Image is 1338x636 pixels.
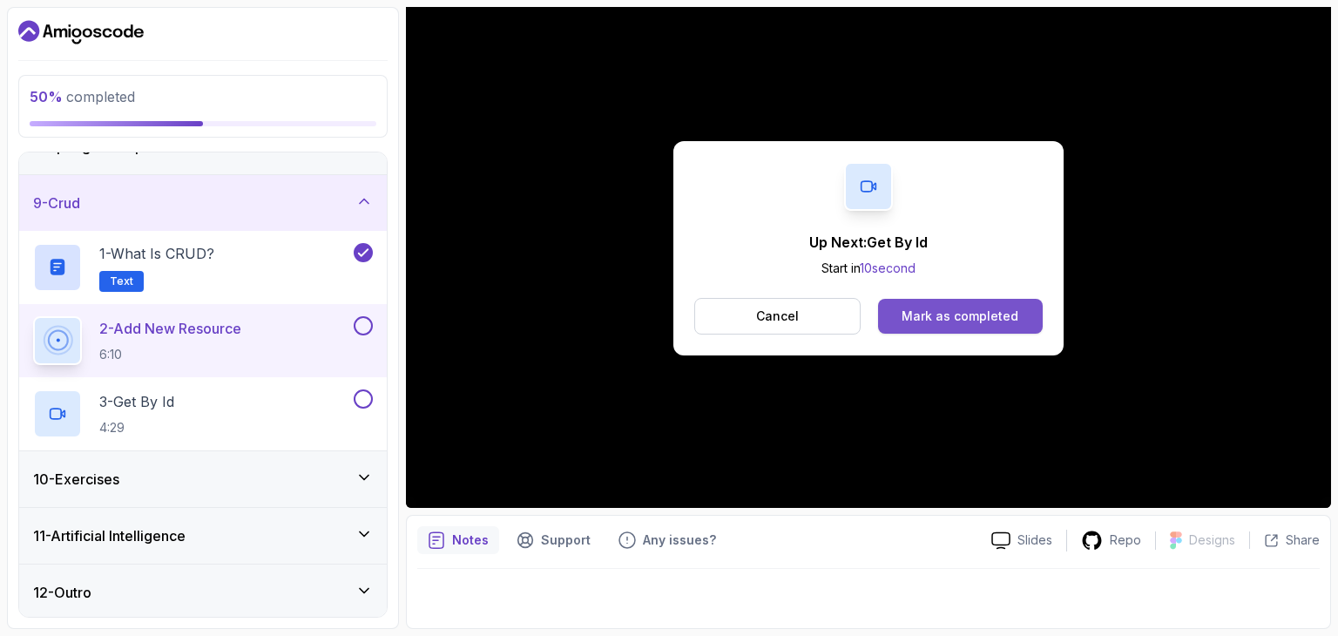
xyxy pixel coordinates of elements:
p: 4:29 [99,419,174,436]
h3: 11 - Artificial Intelligence [33,525,186,546]
p: Any issues? [643,531,716,549]
div: Mark as completed [902,308,1018,325]
button: 11-Artificial Intelligence [19,508,387,564]
a: Dashboard [18,18,144,46]
span: completed [30,88,135,105]
button: 2-Add New Resource6:10 [33,316,373,365]
p: Start in [809,260,928,277]
a: Repo [1067,530,1155,551]
p: Up Next: Get By Id [809,232,928,253]
p: Repo [1110,531,1141,549]
a: Slides [977,531,1066,550]
button: notes button [417,526,499,554]
button: 10-Exercises [19,451,387,507]
p: 6:10 [99,346,241,363]
button: Support button [506,526,601,554]
h3: 10 - Exercises [33,469,119,490]
p: Cancel [756,308,799,325]
p: Share [1286,531,1320,549]
p: Designs [1189,531,1235,549]
button: 3-Get By Id4:29 [33,389,373,438]
p: 3 - Get By Id [99,391,174,412]
h3: 9 - Crud [33,193,80,213]
p: 2 - Add New Resource [99,318,241,339]
h3: 12 - Outro [33,582,91,603]
p: Support [541,531,591,549]
span: 50 % [30,88,63,105]
button: Share [1249,531,1320,549]
button: 12-Outro [19,565,387,620]
button: Cancel [694,298,861,335]
p: Notes [452,531,489,549]
button: Feedback button [608,526,726,554]
p: Slides [1017,531,1052,549]
p: 1 - What is CRUD? [99,243,214,264]
span: 10 second [860,260,916,275]
button: 9-Crud [19,175,387,231]
span: Text [110,274,133,288]
button: Mark as completed [878,299,1043,334]
button: 1-What is CRUD?Text [33,243,373,292]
